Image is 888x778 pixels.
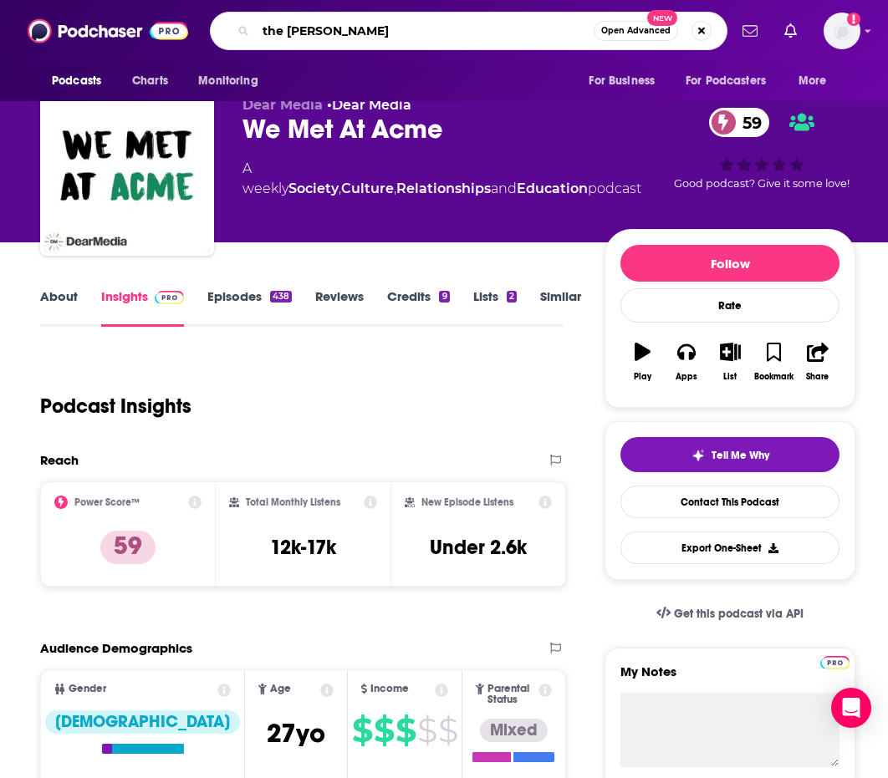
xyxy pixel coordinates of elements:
[726,108,770,137] span: 59
[40,640,192,656] h2: Audience Demographics
[387,288,449,327] a: Credits9
[121,65,178,97] a: Charts
[43,85,211,252] img: We Met At Acme
[736,17,764,45] a: Show notifications dropdown
[799,69,827,93] span: More
[417,717,436,744] span: $
[132,69,168,93] span: Charts
[723,372,737,382] div: List
[620,288,840,323] div: Rate
[396,181,491,196] a: Relationships
[52,69,101,93] span: Podcasts
[674,177,850,190] span: Good podcast? Give it some love!
[341,181,394,196] a: Culture
[270,535,336,560] h3: 12k-17k
[438,717,457,744] span: $
[396,717,416,744] span: $
[577,65,676,97] button: open menu
[796,332,840,392] button: Share
[831,688,871,728] div: Open Intercom Messenger
[754,372,794,382] div: Bookmark
[101,288,184,327] a: InsightsPodchaser Pro
[186,65,279,97] button: open menu
[352,717,372,744] span: $
[594,21,678,41] button: Open AdvancedNew
[332,97,411,113] a: Dear Media
[643,593,817,634] a: Get this podcast via API
[708,332,752,392] button: List
[676,372,697,382] div: Apps
[620,531,840,564] button: Export One-Sheet
[824,13,860,49] button: Show profile menu
[394,181,396,196] span: ,
[709,108,770,137] a: 59
[540,288,581,327] a: Similar
[327,97,411,113] span: •
[647,10,677,26] span: New
[40,452,79,468] h2: Reach
[198,69,258,93] span: Monitoring
[267,717,325,750] span: 27 yo
[668,97,855,201] div: 59Good podcast? Give it some love!
[45,710,240,734] div: [DEMOGRAPHIC_DATA]
[778,17,804,45] a: Show notifications dropdown
[74,496,140,508] h2: Power Score™
[507,291,517,303] div: 2
[620,437,840,472] button: tell me why sparkleTell Me Why
[242,159,641,199] div: A weekly podcast
[100,531,156,564] p: 59
[155,291,184,304] img: Podchaser Pro
[207,288,292,327] a: Episodes438
[430,535,527,560] h3: Under 2.6k
[421,496,513,508] h2: New Episode Listens
[820,656,850,669] img: Podchaser Pro
[686,69,766,93] span: For Podcasters
[806,372,829,382] div: Share
[439,291,449,303] div: 9
[517,181,588,196] a: Education
[620,486,840,518] a: Contact This Podcast
[601,27,671,35] span: Open Advanced
[820,653,850,669] a: Pro website
[491,181,517,196] span: and
[847,13,860,26] svg: Add a profile image
[473,288,517,327] a: Lists2
[589,69,655,93] span: For Business
[675,65,790,97] button: open menu
[270,291,292,303] div: 438
[824,13,860,49] span: Logged in as sarahhallprinc
[752,332,795,392] button: Bookmark
[270,684,291,694] span: Age
[480,719,548,742] div: Mixed
[674,607,804,621] span: Get this podcast via API
[692,449,705,462] img: tell me why sparkle
[620,332,664,392] button: Play
[339,181,341,196] span: ,
[370,684,409,694] span: Income
[620,245,840,282] button: Follow
[242,97,323,113] span: Dear Media
[787,65,848,97] button: open menu
[824,13,860,49] img: User Profile
[665,332,708,392] button: Apps
[246,496,340,508] h2: Total Monthly Listens
[40,394,191,419] h1: Podcast Insights
[620,664,840,693] label: My Notes
[210,12,727,50] div: Search podcasts, credits, & more...
[69,684,106,694] span: Gender
[315,288,364,327] a: Reviews
[288,181,339,196] a: Society
[374,717,394,744] span: $
[40,288,78,327] a: About
[28,15,188,47] img: Podchaser - Follow, Share and Rate Podcasts
[256,18,594,44] input: Search podcasts, credits, & more...
[634,372,651,382] div: Play
[712,449,769,462] span: Tell Me Why
[487,684,535,705] span: Parental Status
[40,65,123,97] button: open menu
